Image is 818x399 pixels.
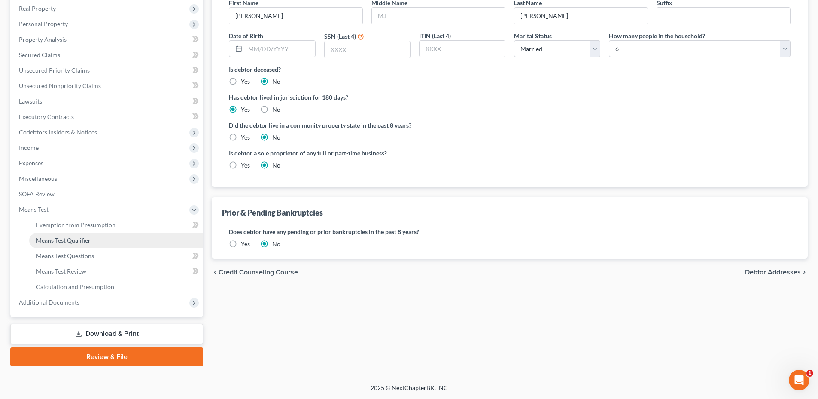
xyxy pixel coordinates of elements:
[12,94,203,109] a: Lawsuits
[36,252,94,259] span: Means Test Questions
[657,8,790,24] input: --
[212,269,219,276] i: chevron_left
[229,149,505,158] label: Is debtor a sole proprietor of any full or part-time business?
[12,109,203,125] a: Executory Contracts
[789,370,809,390] iframe: Intercom live chat
[324,32,356,41] label: SSN (Last 4)
[12,63,203,78] a: Unsecured Priority Claims
[19,51,60,58] span: Secured Claims
[19,190,55,198] span: SOFA Review
[806,370,813,377] span: 1
[514,31,552,40] label: Marital Status
[272,77,280,86] label: No
[12,186,203,202] a: SOFA Review
[419,31,451,40] label: ITIN (Last 4)
[245,41,315,57] input: MM/DD/YYYY
[19,206,49,213] span: Means Test
[10,347,203,366] a: Review & File
[241,161,250,170] label: Yes
[420,41,505,57] input: XXXX
[19,175,57,182] span: Miscellaneous
[229,65,791,74] label: Is debtor deceased?
[19,82,101,89] span: Unsecured Nonpriority Claims
[212,269,298,276] button: chevron_left Credit Counseling Course
[19,36,67,43] span: Property Analysis
[29,217,203,233] a: Exemption from Presumption
[229,93,791,102] label: Has debtor lived in jurisdiction for 180 days?
[36,283,114,290] span: Calculation and Presumption
[241,240,250,248] label: Yes
[36,268,86,275] span: Means Test Review
[12,78,203,94] a: Unsecured Nonpriority Claims
[19,5,56,12] span: Real Property
[241,77,250,86] label: Yes
[29,233,203,248] a: Means Test Qualifier
[745,269,801,276] span: Debtor Addresses
[19,20,68,27] span: Personal Property
[29,248,203,264] a: Means Test Questions
[19,67,90,74] span: Unsecured Priority Claims
[325,41,410,58] input: XXXX
[272,240,280,248] label: No
[19,298,79,306] span: Additional Documents
[19,97,42,105] span: Lawsuits
[229,31,263,40] label: Date of Birth
[272,133,280,142] label: No
[36,237,91,244] span: Means Test Qualifier
[29,264,203,279] a: Means Test Review
[229,227,791,236] label: Does debtor have any pending or prior bankruptcies in the past 8 years?
[241,133,250,142] label: Yes
[514,8,648,24] input: --
[19,144,39,151] span: Income
[609,31,705,40] label: How many people in the household?
[164,384,654,399] div: 2025 © NextChapterBK, INC
[229,121,791,130] label: Did the debtor live in a community property state in the past 8 years?
[272,161,280,170] label: No
[12,47,203,63] a: Secured Claims
[36,221,116,228] span: Exemption from Presumption
[19,159,43,167] span: Expenses
[19,113,74,120] span: Executory Contracts
[222,207,323,218] div: Prior & Pending Bankruptcies
[801,269,808,276] i: chevron_right
[745,269,808,276] button: Debtor Addresses chevron_right
[272,105,280,114] label: No
[372,8,505,24] input: M.I
[29,279,203,295] a: Calculation and Presumption
[241,105,250,114] label: Yes
[12,32,203,47] a: Property Analysis
[219,269,298,276] span: Credit Counseling Course
[19,128,97,136] span: Codebtors Insiders & Notices
[229,8,362,24] input: --
[10,324,203,344] a: Download & Print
